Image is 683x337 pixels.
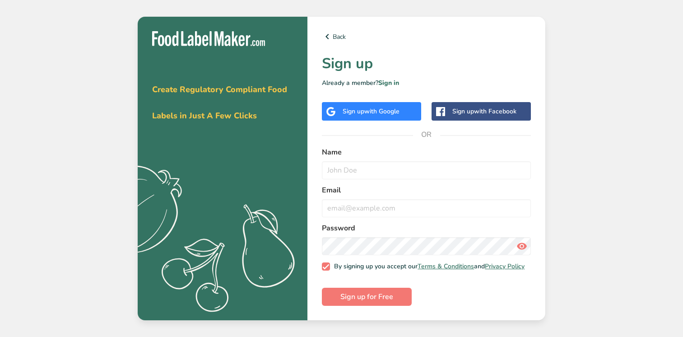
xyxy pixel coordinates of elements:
[322,53,531,75] h1: Sign up
[452,107,516,116] div: Sign up
[340,291,393,302] span: Sign up for Free
[322,199,531,217] input: email@example.com
[322,288,412,306] button: Sign up for Free
[364,107,400,116] span: with Google
[322,31,531,42] a: Back
[152,31,265,46] img: Food Label Maker
[378,79,399,87] a: Sign in
[330,262,525,271] span: By signing up you accept our and
[413,121,440,148] span: OR
[322,185,531,196] label: Email
[322,78,531,88] p: Already a member?
[474,107,516,116] span: with Facebook
[322,161,531,179] input: John Doe
[343,107,400,116] div: Sign up
[152,84,287,121] span: Create Regulatory Compliant Food Labels in Just A Few Clicks
[322,223,531,234] label: Password
[485,262,525,271] a: Privacy Policy
[322,147,531,158] label: Name
[418,262,474,271] a: Terms & Conditions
